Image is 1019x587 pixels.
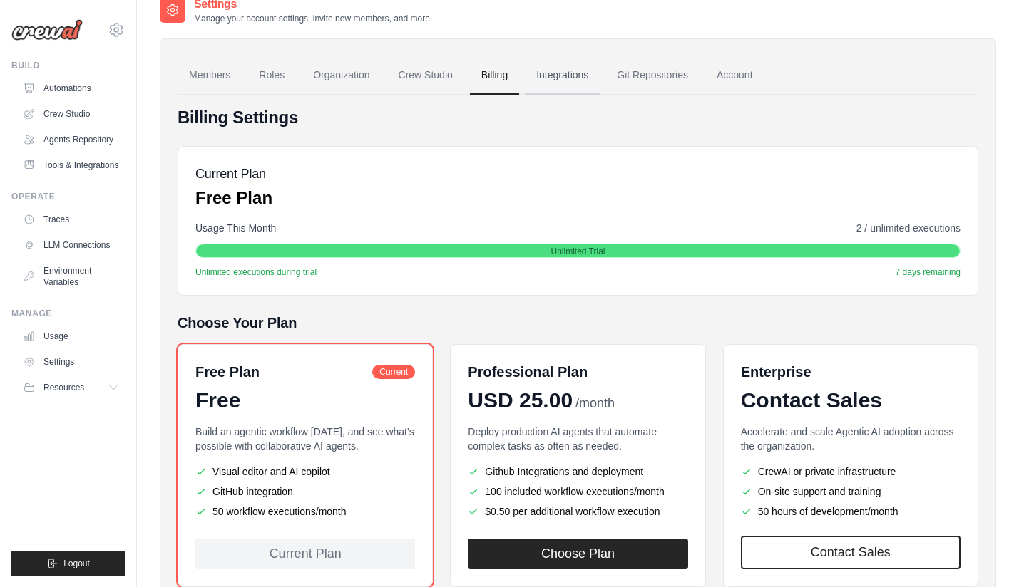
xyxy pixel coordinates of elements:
span: Usage This Month [195,221,276,235]
div: Contact Sales [741,388,961,413]
span: /month [575,394,615,413]
p: Free Plan [195,187,272,209]
li: On-site support and training [741,484,961,499]
p: Build an agentic workflow [DATE], and see what's possible with collaborative AI agents. [195,425,415,453]
a: Roles [247,56,296,95]
li: $0.50 per additional workflow execution [468,504,687,519]
span: 2 / unlimited executions [856,221,961,235]
div: Manage [11,308,125,319]
a: Crew Studio [387,56,464,95]
a: Crew Studio [17,103,125,125]
a: Environment Variables [17,259,125,293]
a: Git Repositories [605,56,700,95]
p: Deploy production AI agents that automate complex tasks as often as needed. [468,425,687,453]
div: Free [195,388,415,413]
a: LLM Connections [17,234,125,256]
a: Contact Sales [741,536,961,569]
a: Agents Repository [17,128,125,151]
div: Build [11,60,125,71]
h6: Professional Plan [468,362,588,382]
span: 7 days remaining [896,266,961,278]
li: Github Integrations and deployment [468,464,687,479]
div: Current Plan [195,539,415,569]
a: Traces [17,208,125,231]
span: Unlimited Trial [551,246,605,257]
li: 50 workflow executions/month [195,504,415,519]
a: Billing [470,56,519,95]
li: GitHub integration [195,484,415,499]
a: Tools & Integrations [17,154,125,177]
button: Resources [17,376,125,399]
img: Logo [11,19,83,41]
span: USD 25.00 [468,388,573,413]
h6: Enterprise [741,362,961,382]
li: 50 hours of development/month [741,504,961,519]
p: Manage your account settings, invite new members, and more. [194,13,432,24]
a: Settings [17,350,125,373]
li: 100 included workflow executions/month [468,484,687,499]
h5: Choose Your Plan [178,313,978,333]
h6: Free Plan [195,362,260,382]
a: Account [705,56,764,95]
span: Unlimited executions during trial [195,266,317,278]
h4: Billing Settings [178,106,978,129]
a: Usage [17,325,125,348]
h5: Current Plan [195,164,272,184]
button: Logout [11,551,125,576]
li: Visual editor and AI copilot [195,464,415,479]
a: Organization [302,56,381,95]
li: CrewAI or private infrastructure [741,464,961,479]
a: Members [178,56,242,95]
div: Operate [11,191,125,202]
a: Automations [17,77,125,100]
span: Logout [63,558,90,569]
span: Current [372,365,415,379]
a: Integrations [525,56,600,95]
p: Accelerate and scale Agentic AI adoption across the organization. [741,425,961,453]
button: Choose Plan [468,539,687,569]
span: Resources [43,382,84,393]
